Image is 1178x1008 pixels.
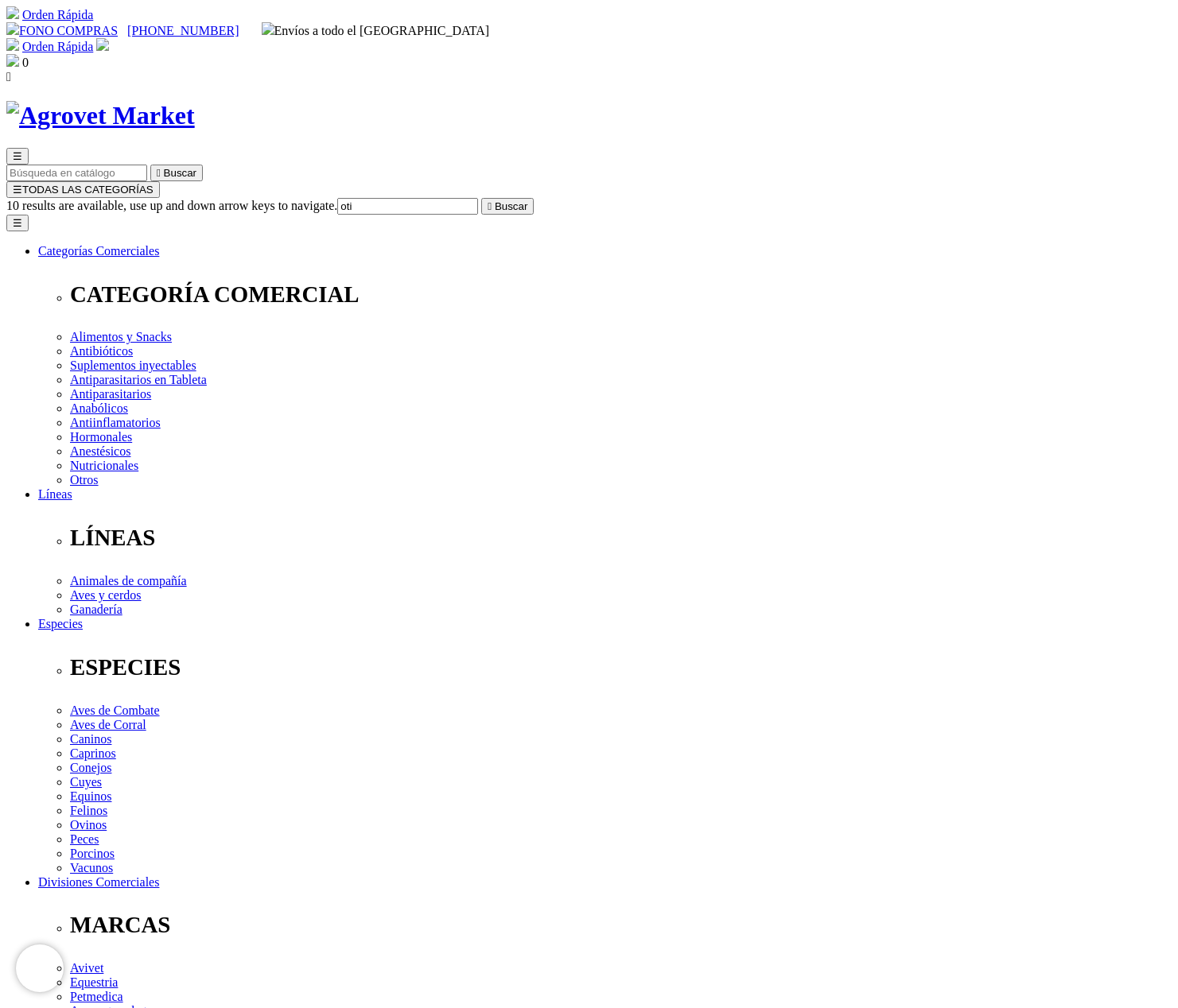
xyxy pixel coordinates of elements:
a: Hormonales [70,430,132,444]
a: Aves de Combate [70,704,160,717]
a: Antiparasitarios [70,387,151,401]
a: Porcinos [70,847,115,860]
a: Ganadería [70,603,122,616]
a: Aves y cerdos [70,588,141,602]
iframe: Brevo live chat [16,944,64,992]
p: MARCAS [70,912,1172,938]
span: ☰ [13,184,22,196]
a: Avivet [70,961,103,975]
img: phone.svg [6,22,19,35]
a: Alimentos y Snacks [70,330,172,343]
a: Anestésicos [70,444,130,458]
i:  [157,167,161,179]
button:  Buscar [481,198,534,215]
img: shopping-bag.svg [6,54,19,67]
a: Petmedica [70,990,123,1003]
button:  Buscar [150,165,203,181]
a: Anabólicos [70,401,128,415]
a: [PHONE_NUMBER] [127,24,239,37]
button: ☰TODAS LAS CATEGORÍAS [6,181,160,198]
a: Divisiones Comerciales [38,875,159,889]
span: Buscar [164,167,196,179]
a: Antibióticos [70,344,133,358]
a: Antiinflamatorios [70,416,161,429]
a: Caninos [70,732,111,746]
img: shopping-cart.svg [6,6,19,19]
a: Felinos [70,804,107,817]
button: ☰ [6,215,29,231]
a: Orden Rápida [22,40,93,53]
a: Nutricionales [70,459,138,472]
input: Buscar [6,165,147,181]
img: shopping-cart.svg [6,38,19,51]
img: user.svg [96,38,109,51]
p: CATEGORÍA COMERCIAL [70,281,1172,308]
span: ☰ [13,150,22,162]
a: Suplementos inyectables [70,359,196,372]
button: ☰ [6,148,29,165]
a: Animales de compañía [70,574,187,587]
img: delivery-truck.svg [262,22,274,35]
a: Peces [70,832,99,846]
a: Ovinos [70,818,107,832]
a: Acceda a su cuenta de cliente [96,40,109,53]
p: LÍNEAS [70,525,1172,551]
span: 0 [22,56,29,69]
a: Cuyes [70,775,102,789]
span: Envíos a todo el [GEOGRAPHIC_DATA] [262,24,490,37]
i:  [488,200,492,212]
a: Conejos [70,761,111,774]
a: FONO COMPRAS [6,24,118,37]
a: Líneas [38,487,72,501]
a: Otros [70,473,99,487]
input: Buscar [337,198,478,215]
a: Caprinos [70,746,116,760]
a: Equestria [70,975,118,989]
a: Especies [38,617,83,630]
i:  [6,70,11,83]
a: Categorías Comerciales [38,244,159,258]
a: Vacunos [70,861,113,874]
a: Equinos [70,789,111,803]
p: ESPECIES [70,654,1172,680]
a: Orden Rápida [22,8,93,21]
span: Buscar [495,200,527,212]
a: Aves de Corral [70,718,146,731]
a: Antiparasitarios en Tableta [70,373,207,386]
span: 10 results are available, use up and down arrow keys to navigate. [6,199,337,212]
img: Agrovet Market [6,101,195,130]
